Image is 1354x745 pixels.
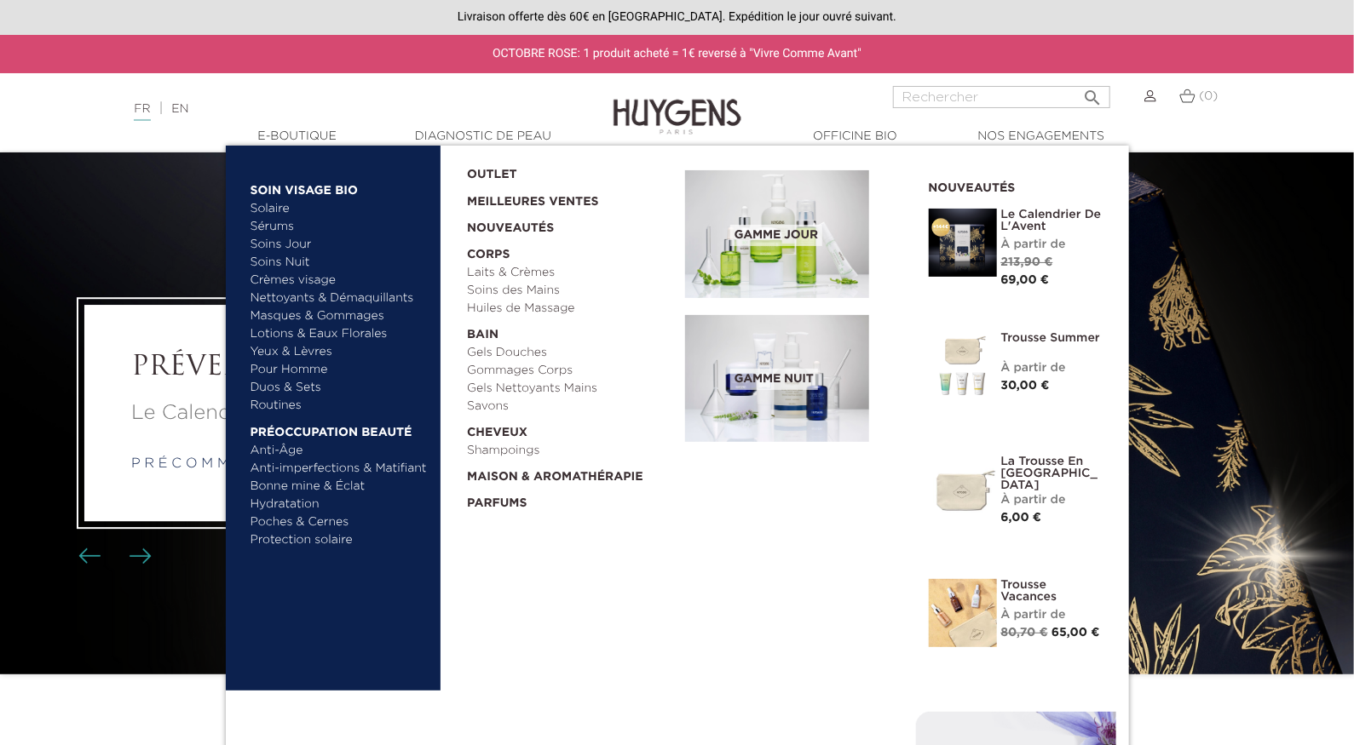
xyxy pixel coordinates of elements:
a: Sérums [251,218,429,236]
span: Gamme nuit [730,369,818,390]
a: Le Calendrier de L'Avent [1001,209,1103,232]
a: Gels Douches [467,344,673,362]
a: Savons [467,398,673,415]
a: Lotions & Eaux Florales [251,325,429,343]
a: Anti-Âge [251,442,429,460]
a: Nouveautés [467,211,673,238]
span: 65,00 € [1052,627,1100,639]
a: Bain [467,318,673,344]
a: Soin Visage Bio [251,173,429,200]
a: Solaire [251,200,429,218]
span: 213,90 € [1001,256,1053,268]
a: Cheveux [467,415,673,442]
div: À partir de [1001,606,1103,624]
a: Poches & Cernes [251,513,429,531]
a: Diagnostic de peau [398,128,568,146]
span: 6,00 € [1001,512,1042,524]
a: Bonne mine & Éclat [251,478,429,496]
input: Rechercher [893,86,1110,108]
a: Duos & Sets [251,379,429,397]
a: Crèmes visage [251,272,429,289]
div: À partir de [1001,491,1103,509]
a: E-Boutique [212,128,383,146]
div: À partir de [1001,359,1103,377]
img: Trousse Summer [929,332,997,400]
img: Huygens [614,72,741,137]
a: Shampoings [467,442,673,460]
img: La Trousse en Coton [929,456,997,524]
span: (0) [1200,90,1219,102]
a: Gels Nettoyants Mains [467,380,673,398]
img: routine_jour_banner.jpg [685,170,869,298]
img: routine_nuit_banner.jpg [685,315,869,443]
a: Routines [251,397,429,415]
a: Anti-imperfections & Matifiant [251,460,429,478]
a: Trousse Vacances [1001,579,1103,603]
a: Meilleures Ventes [467,184,658,211]
a: Gommages Corps [467,362,673,380]
span: 30,00 € [1001,380,1050,392]
div: À partir de [1001,236,1103,254]
i:  [1083,83,1103,103]
a: Nettoyants & Démaquillants [251,289,429,307]
a: Nos engagements [956,128,1126,146]
span: Gamme jour [730,225,822,246]
a: Pour Homme [251,361,429,379]
a: Soins des Mains [467,282,673,300]
a: Laits & Crèmes [467,264,673,282]
a: Gamme jour [685,170,903,298]
a: Soins Jour [251,236,429,254]
h2: Nouveautés [929,175,1103,196]
a: Huiles de Massage [467,300,673,318]
span: 69,00 € [1001,274,1050,286]
a: Soins Nuit [251,254,413,272]
img: Le Calendrier de L'Avent [929,209,997,277]
a: FR [134,103,150,121]
a: Préoccupation beauté [251,415,429,442]
a: Trousse Summer [1001,332,1103,344]
a: Yeux & Lèvres [251,343,429,361]
a: p r é c o m m a n d e r [131,457,301,471]
a: Officine Bio [770,128,941,146]
a: Masques & Gommages [251,307,429,325]
a: Parfums [467,486,673,513]
a: Gamme nuit [685,315,903,443]
a: Le Calendrier de L'Avent 2025 [131,398,491,428]
span: 80,70 € [1001,627,1048,639]
img: La Trousse vacances [929,579,997,647]
a: Hydratation [251,496,429,513]
a: EN [171,103,188,115]
a: Corps [467,238,673,264]
a: Maison & Aromathérapie [467,460,673,486]
button:  [1078,81,1109,104]
a: OUTLET [467,158,658,184]
a: Protection solaire [251,531,429,549]
div: Boutons du carrousel [85,544,141,570]
a: La Trousse en [GEOGRAPHIC_DATA] [1001,456,1103,491]
a: PRÉVENTE [131,352,491,385]
div: | [125,99,551,119]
